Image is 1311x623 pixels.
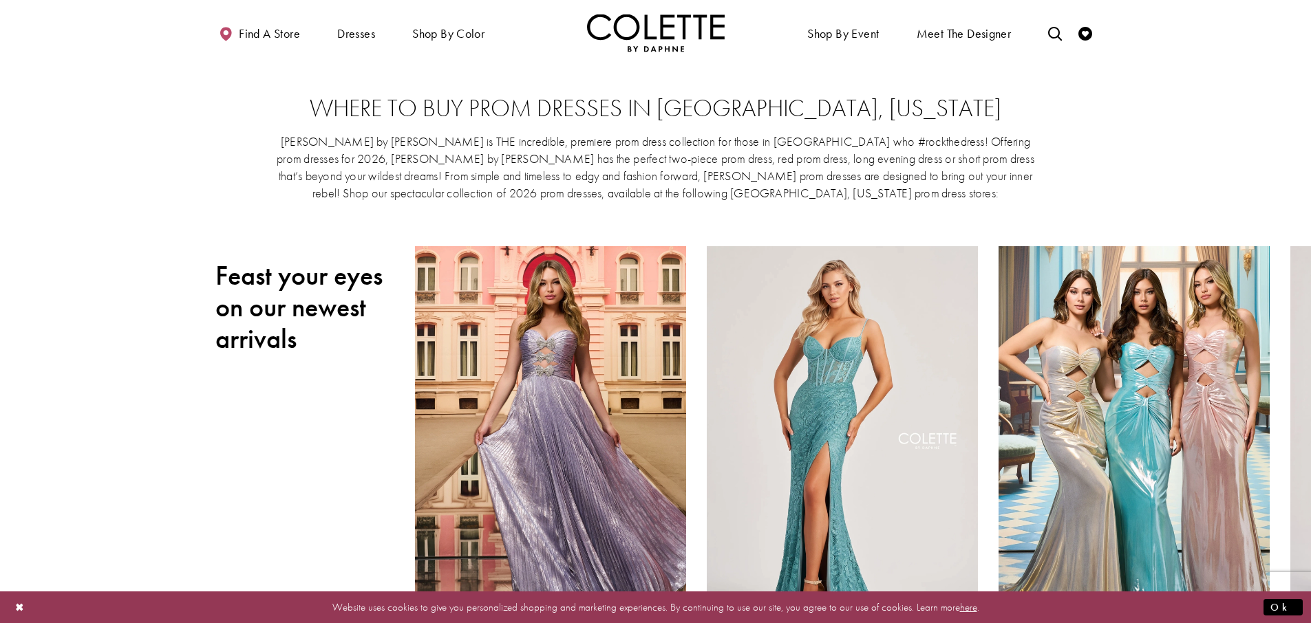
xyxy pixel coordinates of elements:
span: Shop by color [409,14,488,52]
h2: Feast your eyes on our newest arrivals [215,260,394,355]
span: Dresses [337,27,375,41]
p: Website uses cookies to give you personalized shopping and marketing experiences. By continuing t... [99,598,1212,616]
span: Meet the designer [917,27,1012,41]
button: Close Dialog [8,595,32,619]
h2: Where to buy prom dresses in [GEOGRAPHIC_DATA], [US_STATE] [243,95,1069,122]
a: Find a store [215,14,303,52]
a: Toggle search [1045,14,1065,52]
button: Submit Dialog [1264,598,1303,615]
a: Visit Home Page [587,14,725,52]
img: Colette by Daphne [587,14,725,52]
a: here [960,600,977,613]
span: Shop By Event [804,14,882,52]
span: Shop By Event [807,27,879,41]
a: Meet the designer [913,14,1015,52]
span: Shop by color [412,27,484,41]
p: [PERSON_NAME] by [PERSON_NAME] is THE incredible, premiere prom dress collection for those in [GE... [276,133,1036,201]
span: Find a store [239,27,300,41]
a: Check Wishlist [1075,14,1096,52]
span: Dresses [334,14,379,52]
